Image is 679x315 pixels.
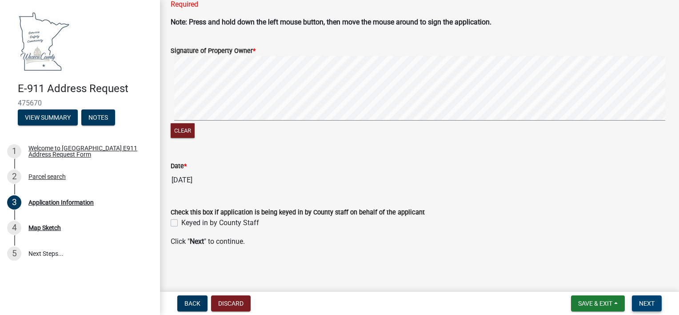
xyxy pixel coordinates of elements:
strong: Note: Press and hold down the left mouse button, then move the mouse around to sign the application. [171,18,491,26]
button: Notes [81,109,115,125]
label: Date [171,163,187,170]
button: Save & Exit [571,295,625,311]
span: Back [184,300,200,307]
div: 4 [7,221,21,235]
div: 5 [7,246,21,261]
button: Back [177,295,208,311]
wm-modal-confirm: Summary [18,114,78,121]
span: 475670 [18,99,142,107]
span: Save & Exit [578,300,612,307]
div: 2 [7,170,21,184]
div: Map Sketch [28,225,61,231]
div: Application Information [28,199,94,206]
span: Next [639,300,655,307]
div: 3 [7,195,21,210]
label: Keyed in by County Staff [181,218,259,228]
div: Welcome to [GEOGRAPHIC_DATA] E911 Address Request Form [28,145,146,157]
div: 1 [7,144,21,158]
div: Parcel search [28,174,66,180]
img: Waseca County, Minnesota [18,9,70,73]
button: Next [632,295,662,311]
strong: Next [190,237,204,246]
button: View Summary [18,109,78,125]
label: Check this box if application is being keyed in by County staff on behalf of the applicant [171,210,425,216]
wm-modal-confirm: Notes [81,114,115,121]
label: Signature of Property Owner [171,48,256,54]
button: Discard [211,295,251,311]
h4: E-911 Address Request [18,82,153,95]
button: Clear [171,123,195,138]
p: Click " " to continue. [171,236,668,247]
